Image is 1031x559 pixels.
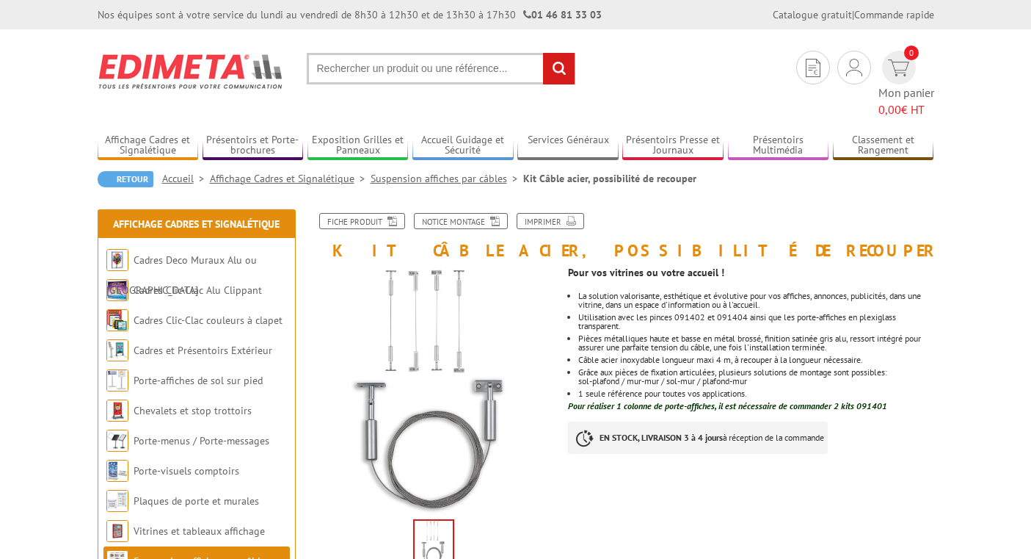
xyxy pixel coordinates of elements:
[578,368,933,386] p: Grâce aux pièces de fixation articulées, plusieurs solutions de montage sont possibles: sol-plafo...
[106,253,257,297] a: Cadres Deco Muraux Alu ou [GEOGRAPHIC_DATA]
[888,59,909,76] img: devis rapide
[106,490,128,512] img: Plaques de porte et murales
[878,101,934,118] span: € HT
[319,213,405,229] a: Fiche produit
[203,134,304,158] a: Présentoirs et Porte-brochures
[878,84,934,118] span: Mon panier
[98,7,602,22] div: Nos équipes sont à votre service du lundi au vendredi de 8h30 à 12h30 et de 13h30 à 17h30
[517,213,584,229] a: Imprimer
[578,292,933,309] p: La solution valorisante, esthétique et évolutive pour vos affiches, annonces, publicités, dans un...
[806,59,820,77] img: devis rapide
[134,494,259,508] a: Plaques de porte et murales
[106,339,128,361] img: Cadres et Présentoirs Extérieur
[543,53,575,84] input: rechercher
[728,134,829,158] a: Présentoirs Multimédia
[414,213,508,229] a: Notice Montage
[412,134,514,158] a: Accueil Guidage et Sécurité
[878,102,901,117] span: 0,00
[517,134,619,158] a: Services Généraux
[578,313,933,331] p: Utilisation avec les pinces 091402 et 091404 ainsi que les porte-affiches en plexiglass transparent.
[210,172,371,185] a: Affichage Cadres et Signalétique
[134,344,272,357] a: Cadres et Présentoirs Extérieur
[568,422,828,454] p: à réception de la commande
[773,8,852,21] a: Catalogue gratuit
[106,309,128,331] img: Cadres Clic-Clac couleurs à clapet
[600,432,723,443] strong: EN STOCK, LIVRAISON 3 à 4 jours
[371,172,523,185] a: Suspension affiches par câbles
[622,134,724,158] a: Présentoirs Presse et Journaux
[568,266,724,279] strong: Pour vos vitrines ou votre accueil !
[846,59,862,76] img: devis rapide
[523,8,602,21] strong: 01 46 81 33 03
[307,134,409,158] a: Exposition Grilles et Panneaux
[310,267,558,514] img: suspendus_par_cables_091401.jpg
[98,134,199,158] a: Affichage Cadres et Signalétique
[162,172,210,185] a: Accueil
[134,524,265,538] a: Vitrines et tableaux affichage
[523,171,696,186] li: Kit Câble acier, possibilité de recouper
[106,400,128,422] img: Chevalets et stop trottoirs
[773,7,934,22] div: |
[578,334,933,352] p: Pièces métalliques haute et basse en métal brossé, finition satinée gris alu, ressort intégré pou...
[98,171,153,187] a: Retour
[307,53,575,84] input: Rechercher un produit ou une référence...
[113,217,280,231] a: Affichage Cadres et Signalétique
[106,460,128,482] img: Porte-visuels comptoirs
[106,249,128,271] img: Cadres Deco Muraux Alu ou Bois
[106,520,128,542] img: Vitrines et tableaux affichage
[833,134,934,158] a: Classement et Rangement
[578,389,933,398] li: 1 seule référence pour toutes vos applications.
[106,430,128,452] img: Porte-menus / Porte-messages
[854,8,934,21] a: Commande rapide
[134,284,262,297] a: Cadres Clic-Clac Alu Clippant
[134,434,269,447] a: Porte-menus / Porte-messages
[568,400,887,411] font: Pour réaliser 1 colonne de porte-affiches, il est nécessaire de commander 2 kits 091401
[134,314,283,327] a: Cadres Clic-Clac couleurs à clapet
[134,404,252,417] a: Chevalets et stop trottoirs
[578,356,933,364] li: Câble acier inoxydable longueur maxi 4 m, à recouper à la longueur nécessaire.
[878,51,934,118] a: devis rapide 0 Mon panier 0,00€ HT
[134,464,239,477] a: Porte-visuels comptoirs
[904,46,919,60] span: 0
[106,369,128,392] img: Porte-affiches de sol sur pied
[98,44,285,98] img: Edimeta
[134,374,263,387] a: Porte-affiches de sol sur pied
